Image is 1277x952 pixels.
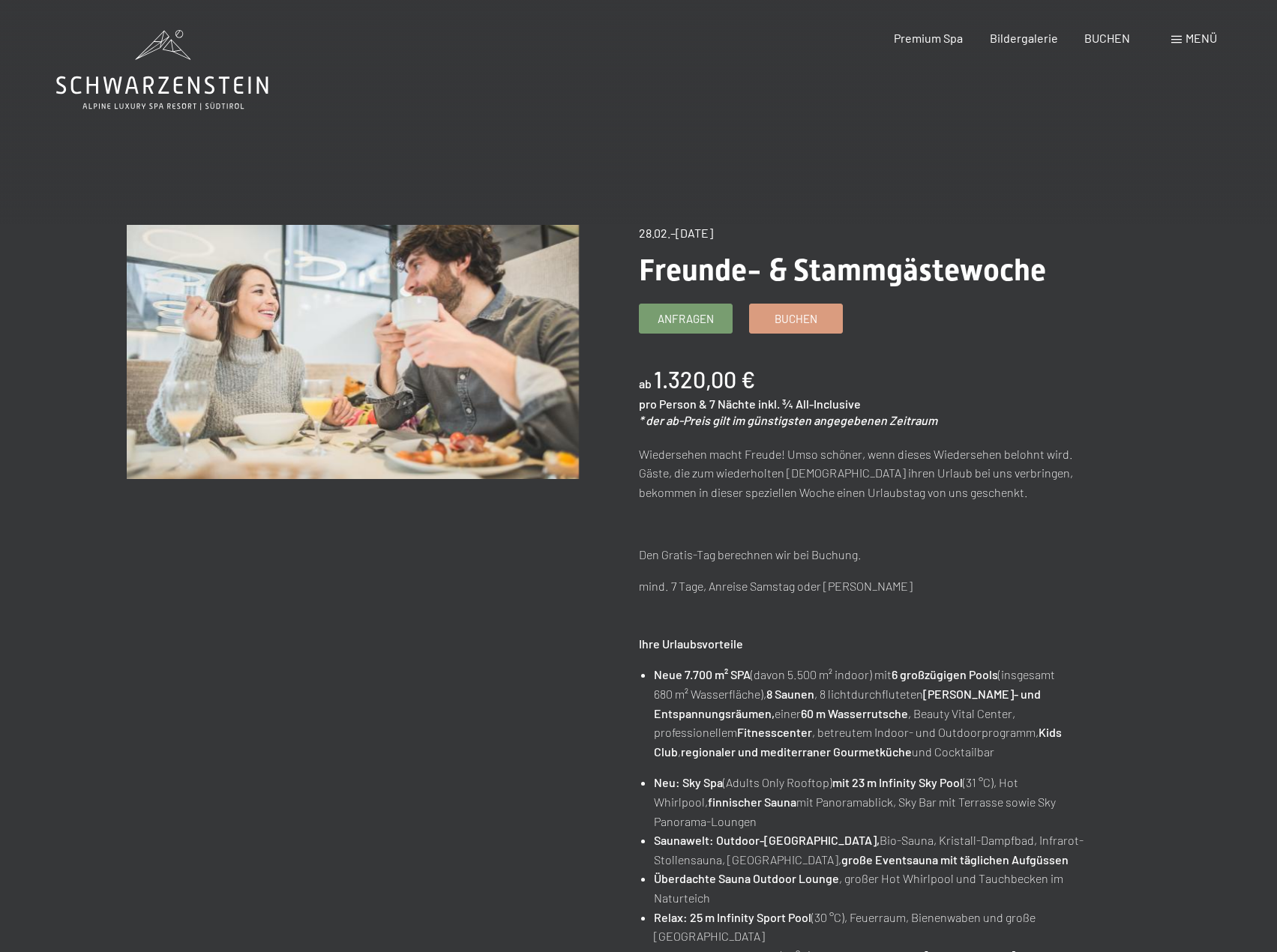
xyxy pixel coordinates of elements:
[1186,31,1217,45] span: Menü
[639,545,1091,564] p: Den Gratis-Tag berechnen wir bei Buchung.
[766,687,814,701] strong: 8 Saunen
[654,869,1090,907] li: , großer Hot Whirlpool und Tauchbecken im Naturteich
[654,667,751,681] strong: Neue 7.700 m² SPA
[841,852,1069,867] strong: große Eventsauna mit täglichen Aufgüssen
[708,795,796,809] strong: finnischer Sauna
[654,910,811,924] strong: Relax: 25 m Infinity Sport Pool
[801,706,908,720] strong: 60 m Wasserrutsche
[639,636,743,651] strong: Ihre Urlaubsvorteile
[654,725,1062,759] strong: Kids Club
[709,397,756,411] span: 7 Nächte
[892,667,998,681] strong: 6 großzügigen Pools
[639,413,937,427] em: * der ab-Preis gilt im günstigsten angegebenen Zeitraum
[737,725,812,739] strong: Fitnesscenter
[639,226,713,240] span: 28.02.–[DATE]
[990,31,1058,45] a: Bildergalerie
[658,311,714,327] span: Anfragen
[654,908,1090,946] li: (30 °C), Feuerraum, Bienenwaben und große [GEOGRAPHIC_DATA]
[640,304,732,333] a: Anfragen
[654,366,755,393] b: 1.320,00 €
[654,687,1041,720] strong: [PERSON_NAME]- und Entspannungsräumen,
[639,253,1046,288] span: Freunde- & Stammgästewoche
[654,775,723,789] strong: Neu: Sky Spa
[832,775,963,789] strong: mit 23 m Infinity Sky Pool
[654,871,839,885] strong: Überdachte Sauna Outdoor Lounge
[654,665,1090,761] li: (davon 5.500 m² indoor) mit (insgesamt 680 m² Wasserfläche), , 8 lichtdurchfluteten einer , Beaut...
[639,445,1091,502] p: Wiedersehen macht Freude! Umso schöner, wenn dieses Wiedersehen belohnt wird. Gäste, die zum wied...
[654,831,1090,869] li: Bio-Sauna, Kristall-Dampfbad, Infrarot-Stollensauna, [GEOGRAPHIC_DATA],
[127,225,579,479] img: Freunde- & Stammgästewoche
[750,304,842,333] a: Buchen
[639,576,1091,596] p: mind. 7 Tage, Anreise Samstag oder [PERSON_NAME]
[681,744,912,759] strong: regionaler und mediterraner Gourmetküche
[1084,31,1130,45] a: BUCHEN
[654,773,1090,831] li: (Adults Only Rooftop) (31 °C), Hot Whirlpool, mit Panoramablick, Sky Bar mit Terrasse sowie Sky P...
[654,833,880,847] strong: Saunawelt: Outdoor-[GEOGRAPHIC_DATA],
[758,397,861,411] span: inkl. ¾ All-Inclusive
[894,31,963,45] a: Premium Spa
[639,376,652,391] span: ab
[775,311,817,327] span: Buchen
[639,397,707,411] span: pro Person &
